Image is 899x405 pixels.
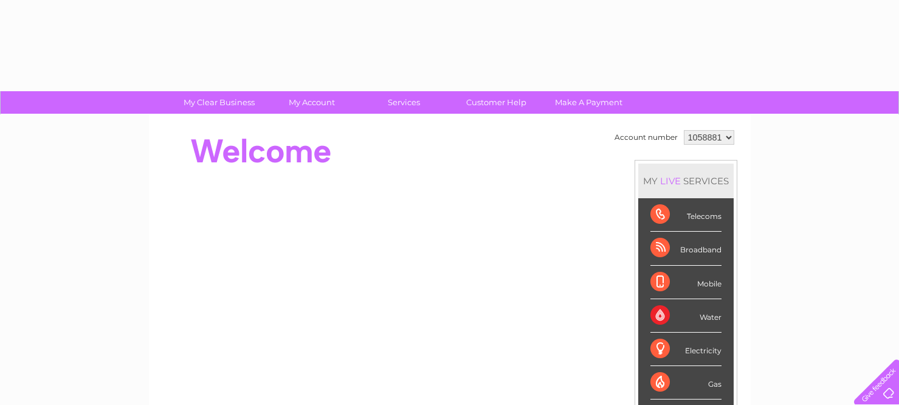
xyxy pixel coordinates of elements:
[539,91,639,114] a: Make A Payment
[650,266,722,299] div: Mobile
[611,127,681,148] td: Account number
[650,299,722,333] div: Water
[169,91,269,114] a: My Clear Business
[650,333,722,366] div: Electricity
[650,198,722,232] div: Telecoms
[638,164,734,198] div: MY SERVICES
[446,91,546,114] a: Customer Help
[650,232,722,265] div: Broadband
[261,91,362,114] a: My Account
[354,91,454,114] a: Services
[650,366,722,400] div: Gas
[658,175,683,187] div: LIVE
